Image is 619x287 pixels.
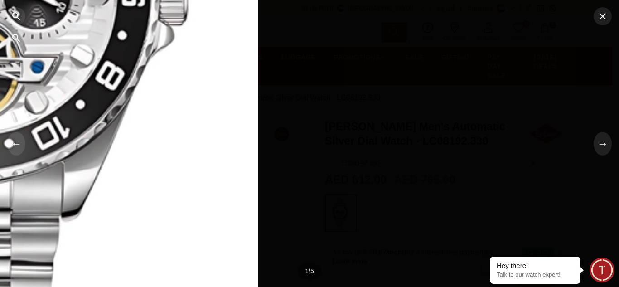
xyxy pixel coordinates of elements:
button: → [594,132,612,156]
div: 1 / 5 [298,263,321,280]
div: Hey there! [497,261,574,270]
button: ← [7,132,25,156]
div: Chat Widget [590,258,614,282]
p: Talk to our watch expert! [497,271,574,279]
